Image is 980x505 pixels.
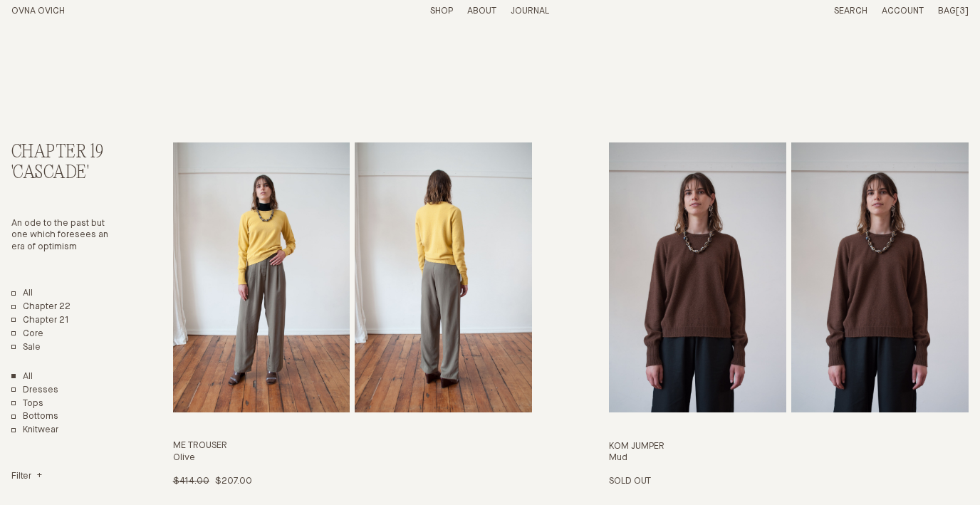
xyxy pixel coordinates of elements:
[11,219,108,252] span: An ode to the past but one which foresees an era of optimism
[609,441,969,453] h3: Kom Jumper
[882,6,924,16] a: Account
[11,342,41,354] a: Sale
[173,142,350,412] img: Me Trouser
[609,452,969,464] h4: Mud
[11,6,65,16] a: Home
[834,6,867,16] a: Search
[956,6,969,16] span: [3]
[215,477,251,486] span: $207.00
[11,288,33,300] a: All
[511,6,549,16] a: Journal
[11,142,121,163] h2: Chapter 19
[173,477,209,486] span: $414.00
[11,398,43,410] a: Tops
[11,163,121,184] h3: 'Cascade'
[11,425,58,437] a: Knitwear
[609,142,786,412] img: Kom Jumper
[173,440,533,452] h3: Me Trouser
[467,6,496,18] summary: About
[11,301,71,313] a: Chapter 22
[11,315,69,327] a: Chapter 21
[609,142,969,488] a: Kom Jumper
[609,476,651,488] p: Sold Out
[11,385,58,397] a: Dresses
[430,6,453,16] a: Shop
[173,452,533,464] h4: Olive
[11,328,43,340] a: Core
[11,371,33,383] a: Show All
[173,142,533,488] a: Me Trouser
[938,6,956,16] span: Bag
[11,471,42,483] summary: Filter
[11,411,58,423] a: Bottoms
